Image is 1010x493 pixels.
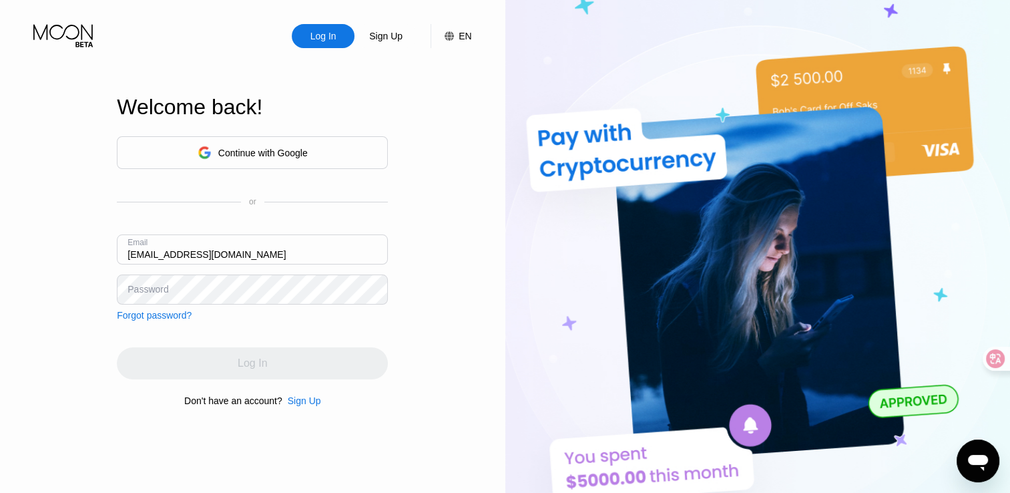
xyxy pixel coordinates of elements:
[128,284,168,295] div: Password
[288,395,321,406] div: Sign Up
[218,148,308,158] div: Continue with Google
[292,24,354,48] div: Log In
[431,24,471,48] div: EN
[459,31,471,41] div: EN
[957,440,999,482] iframe: 启动消息传送窗口的按钮
[249,197,256,206] div: or
[368,29,404,43] div: Sign Up
[128,238,148,247] div: Email
[117,95,388,120] div: Welcome back!
[282,395,321,406] div: Sign Up
[117,310,192,321] div: Forgot password?
[354,24,417,48] div: Sign Up
[309,29,338,43] div: Log In
[117,136,388,169] div: Continue with Google
[184,395,282,406] div: Don't have an account?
